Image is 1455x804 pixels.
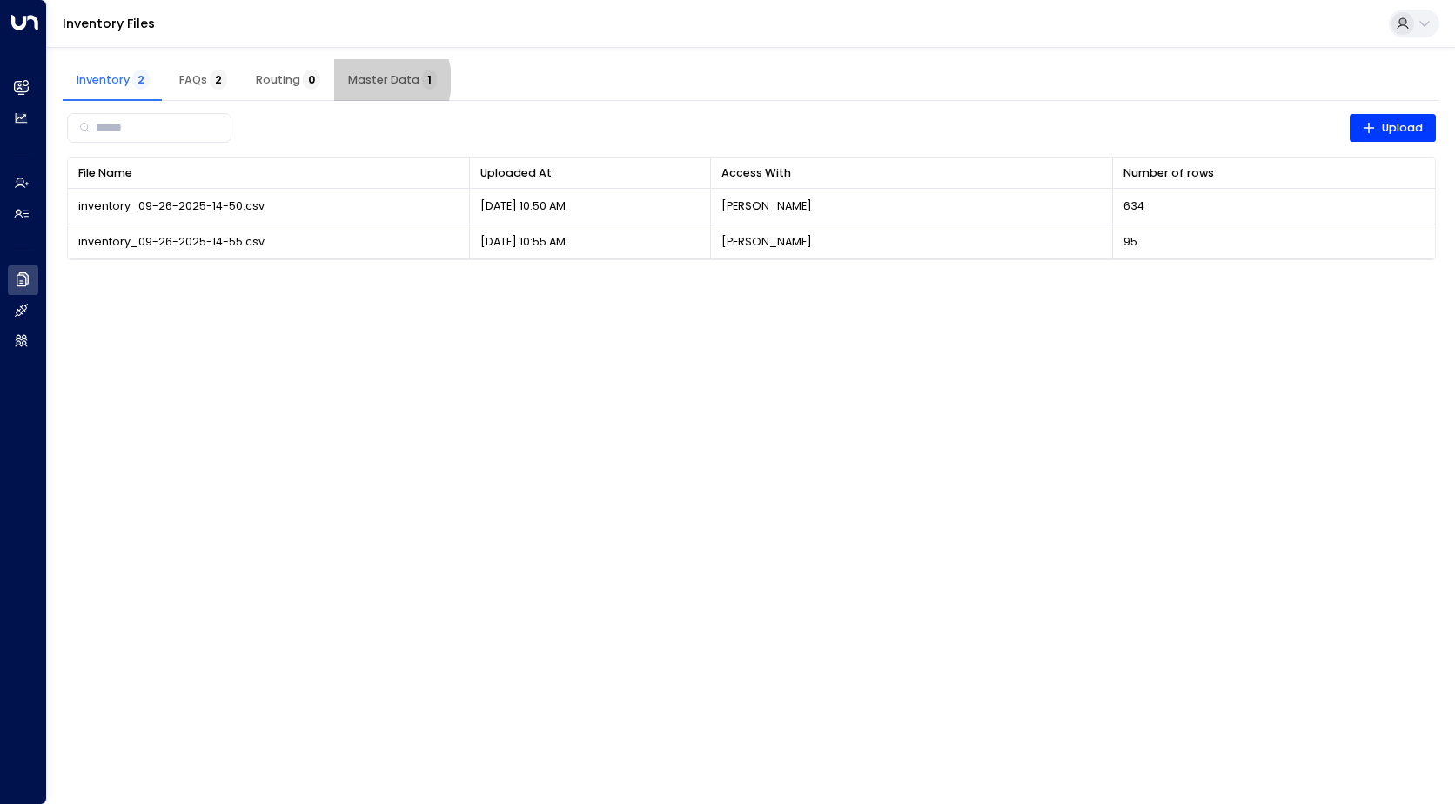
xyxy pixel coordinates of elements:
button: Upload [1350,114,1436,142]
p: [DATE] 10:50 AM [480,198,566,214]
span: 0 [303,70,320,90]
div: File Name [78,164,458,183]
span: 634 [1123,198,1144,214]
p: [PERSON_NAME] [721,234,812,250]
span: 2 [210,70,227,90]
div: Number of rows [1123,164,1214,183]
div: File Name [78,164,132,183]
div: Access With [721,164,1101,183]
span: inventory_09-26-2025-14-55.csv [78,234,265,250]
span: Upload [1362,118,1423,137]
span: 95 [1123,234,1137,250]
div: Number of rows [1123,164,1423,183]
a: Inventory Files [63,15,155,32]
span: inventory_09-26-2025-14-50.csv [78,198,265,214]
span: Routing [256,73,320,87]
span: Master Data [348,73,437,87]
span: Inventory [77,73,150,87]
div: Uploaded At [480,164,699,183]
p: [PERSON_NAME] [721,198,812,214]
span: 2 [132,70,150,90]
div: Uploaded At [480,164,552,183]
span: 1 [422,70,437,90]
span: FAQs [179,73,227,87]
p: [DATE] 10:55 AM [480,234,566,250]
